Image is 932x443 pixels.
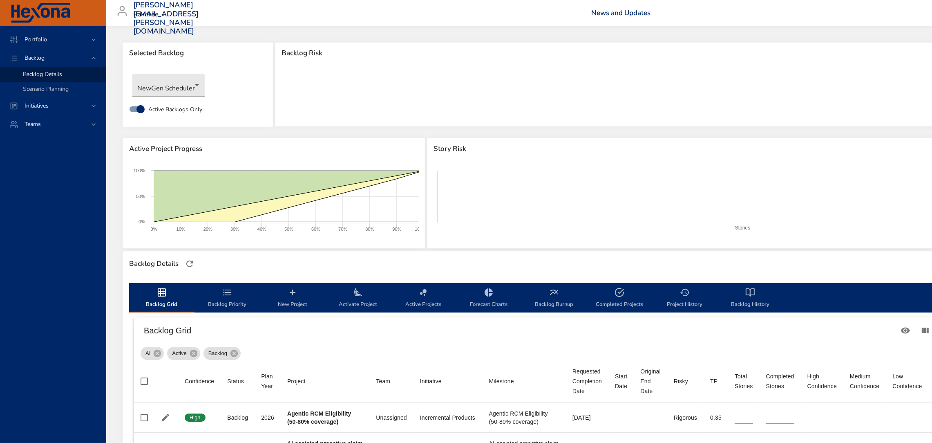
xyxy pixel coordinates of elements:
div: Total Stories [735,371,753,391]
span: Active Project Progress [129,145,419,153]
div: Sort [674,376,688,386]
div: 2026 [261,414,274,422]
span: AI [141,349,155,358]
span: New Project [265,288,320,309]
div: Sort [641,367,661,396]
div: Low Confidence [892,371,922,391]
div: Sort [807,371,837,391]
div: [DATE] [572,414,602,422]
div: Backlog [203,347,241,360]
span: Backlog Priority [199,288,255,309]
span: Risky [674,376,697,386]
span: Backlog Grid [134,288,190,309]
div: Plan Year [261,371,274,391]
div: Sort [420,376,442,386]
span: Scenario Planning [23,85,69,93]
div: Sort [287,376,306,386]
span: Backlog [203,349,232,358]
span: High [185,414,206,421]
span: Forecast Charts [461,288,516,309]
div: Milestone [489,376,514,386]
div: Sort [489,376,514,386]
img: Hexona [10,3,71,23]
div: High Confidence [807,371,837,391]
span: Initiatives [18,102,55,110]
div: Unassigned [376,414,407,422]
h6: Backlog Grid [144,324,896,337]
button: Refresh Page [183,258,196,270]
text: 30% [230,227,239,232]
button: Edit Project Details [159,412,172,424]
text: 40% [257,227,266,232]
span: Backlog Details [23,70,62,78]
div: Project [287,376,306,386]
div: Sort [850,371,879,391]
div: Raintree [133,8,168,21]
div: Active [167,347,200,360]
div: Medium Confidence [850,371,879,391]
text: 90% [392,227,401,232]
div: Sort [185,376,214,386]
h3: [PERSON_NAME][EMAIL_ADDRESS][PERSON_NAME][DOMAIN_NAME] [133,1,199,36]
div: Risky [674,376,688,386]
b: Agentic RCM Eligibility (50-80% coverage) [287,410,351,425]
div: Team [376,376,390,386]
span: Status [227,376,248,386]
text: 50% [284,227,293,232]
span: Backlog Burnup [526,288,582,309]
span: Initiative [420,376,476,386]
div: Sort [376,376,390,386]
div: Initiative [420,376,442,386]
div: Start Date [615,371,627,391]
span: Project History [657,288,713,309]
span: TP [710,376,722,386]
div: NewGen Scheduler [132,74,205,97]
div: Incremental Products [420,414,476,422]
div: AI [141,347,164,360]
div: Completed Stories [766,371,794,391]
button: Standard Views [896,321,915,340]
div: Sort [735,371,753,391]
text: 80% [365,227,374,232]
span: Backlog History [722,288,778,309]
text: 100% [415,227,426,232]
span: Project [287,376,363,386]
text: 70% [338,227,347,232]
div: TP [710,376,717,386]
text: 0% [139,219,145,224]
span: Portfolio [18,36,54,43]
span: Selected Backlog [129,49,267,57]
span: Completed Projects [592,288,647,309]
div: Requested Completion Date [572,367,602,396]
text: Stories [735,225,750,231]
text: 20% [203,227,212,232]
div: Sort [227,376,244,386]
div: Original End Date [641,367,661,396]
div: Sort [766,371,794,391]
span: Team [376,376,407,386]
div: Rigorous [674,414,697,422]
text: 100% [134,168,145,173]
span: Backlog [18,54,51,62]
div: Confidence [185,376,214,386]
div: Status [227,376,244,386]
span: Active Backlogs Only [148,105,202,114]
text: 0% [151,227,157,232]
div: Backlog [227,414,248,422]
text: 60% [311,227,320,232]
div: Sort [572,367,602,396]
span: Teams [18,120,47,128]
text: 50% [136,194,145,199]
div: Backlog Details [127,257,181,270]
span: Milestone [489,376,559,386]
span: Active Projects [396,288,451,309]
text: 10% [177,227,186,232]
